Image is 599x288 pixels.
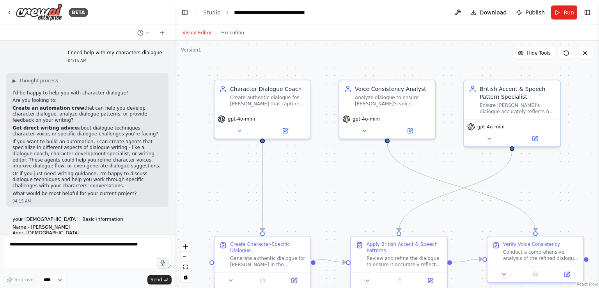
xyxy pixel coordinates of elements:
button: No output available [383,276,416,285]
button: No output available [519,270,552,279]
button: Publish [513,5,548,20]
strong: Create an automation crew [12,105,84,111]
div: Review and refine the dialogue to ensure it accurately reflects [PERSON_NAME]'s staccato clipped ... [367,255,442,268]
a: React Flow attribution [577,282,598,286]
img: Logo [16,4,62,21]
button: Improve [3,275,37,285]
div: BETA [69,8,88,17]
li: Age:- [DEMOGRAPHIC_DATA] [12,230,162,236]
span: Send [151,277,162,283]
div: Ensure [PERSON_NAME]'s dialogue accurately reflects her staccato clipped posh Queens RP British E... [480,102,555,115]
span: Download [480,9,507,16]
button: Send [147,275,172,284]
div: Analyze dialogue to ensure [PERSON_NAME]'s voice consistently reflects her complex psychological ... [355,94,431,107]
p: If you want to build an automation, I can create agents that specialize in different aspects of d... [12,139,162,169]
div: Create Character-Specific Dialogue [230,241,306,254]
button: Open in side panel [513,134,557,143]
span: Thought process [19,78,58,84]
div: British Accent & Speech Pattern Specialist [480,85,555,101]
button: Execution [216,28,249,37]
button: ▶Thought process [12,78,58,84]
g: Edge from 3424b0fe-0fd5-4b6e-95e2-77eb86c020ab to 01d94b05-7ede-4238-97f7-aa8606031bdf [259,143,266,231]
span: Improve [14,277,34,283]
span: Hide Tools [527,50,551,56]
button: fit view [181,262,191,272]
span: gpt-4o-mini [353,116,380,122]
div: Version 1 [181,47,201,53]
button: zoom in [181,242,191,252]
div: Apply British Accent & Speech Patterns [367,241,442,254]
button: Run [551,5,577,20]
p: that can help you develop character dialogue, analyze dialogue patterns, or provide feedback on y... [12,105,162,124]
nav: breadcrumb [203,9,305,16]
li: Name:- [PERSON_NAME] [12,224,162,231]
div: Character Dialogue CoachCreate authentic dialogue for [PERSON_NAME] that captures her complex psy... [214,80,311,139]
div: Conduct a comprehensive analysis of the refined dialogue to ensure it maintains [PERSON_NAME]'s c... [503,249,579,261]
button: Hide left sidebar [179,7,190,18]
span: gpt-4o-mini [228,116,255,122]
p: Or if you just need writing guidance, I'm happy to discuss dialogue techniques and help you work ... [12,171,162,189]
button: Click to speak your automation idea [157,257,168,268]
p: your [DEMOGRAPHIC_DATA] : Basic information [12,217,162,223]
button: Download [467,5,510,20]
a: Studio [203,9,221,16]
div: 04:15 AM [12,198,162,204]
button: Open in side panel [263,126,307,135]
button: Visual Editor [178,28,216,37]
button: Show right sidebar [582,7,593,18]
span: Run [564,9,574,16]
button: Switch to previous chat [134,28,153,37]
span: Publish [525,9,545,16]
div: Voice Consistency Analyst [355,85,431,93]
button: Open in side panel [388,126,432,135]
div: Verify Voice ConsistencyConduct a comprehensive analysis of the refined dialogue to ensure it mai... [487,236,584,283]
div: React Flow controls [181,242,191,282]
button: Open in side panel [553,270,580,279]
div: Generate authentic dialogue for [PERSON_NAME] in the scenario: {dialogue_scenario}. Capture her u... [230,255,306,268]
span: ▶ [12,78,16,84]
div: Verify Voice Consistency [503,241,560,247]
button: Hide Tools [513,47,555,59]
p: I need help with my characters dialogue [68,50,162,56]
p: I'd be happy to help you with character dialogue! [12,90,162,96]
g: Edge from 01d94b05-7ede-4238-97f7-aa8606031bdf to 350e9c0e-31ee-414c-aaf4-51b554b88a6d [315,255,346,266]
button: zoom out [181,252,191,262]
button: toggle interactivity [181,272,191,282]
div: 04:15 AM [68,58,162,64]
strong: Get direct writing advice [12,125,78,131]
div: British Accent & Speech Pattern SpecialistEnsure [PERSON_NAME]'s dialogue accurately reflects her... [463,80,561,147]
button: No output available [246,276,279,285]
button: Start a new chat [156,28,168,37]
p: What would be most helpful for your current project? [12,191,162,197]
span: gpt-4o-mini [477,124,505,130]
p: Are you looking to: [12,98,162,104]
g: Edge from 002372ca-019d-44fe-a585-f1c3a27f35a3 to 350e9c0e-31ee-414c-aaf4-51b554b88a6d [395,151,516,231]
button: Open in side panel [417,276,444,285]
div: Create authentic dialogue for [PERSON_NAME] that captures her complex psychological profile: her ... [230,94,306,107]
div: Character Dialogue Coach [230,85,306,93]
g: Edge from 350e9c0e-31ee-414c-aaf4-51b554b88a6d to b338b18b-8343-496d-98b2-32fd28b88683 [452,255,482,266]
p: about dialogue techniques, character voice, or specific dialogue challenges you're facing? [12,125,162,137]
div: Voice Consistency AnalystAnalyze dialogue to ensure [PERSON_NAME]'s voice consistently reflects h... [338,80,436,139]
button: Open in side panel [280,276,307,285]
g: Edge from 65816d07-d8f8-43b5-a427-4a6892ec3b90 to b338b18b-8343-496d-98b2-32fd28b88683 [383,143,539,231]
